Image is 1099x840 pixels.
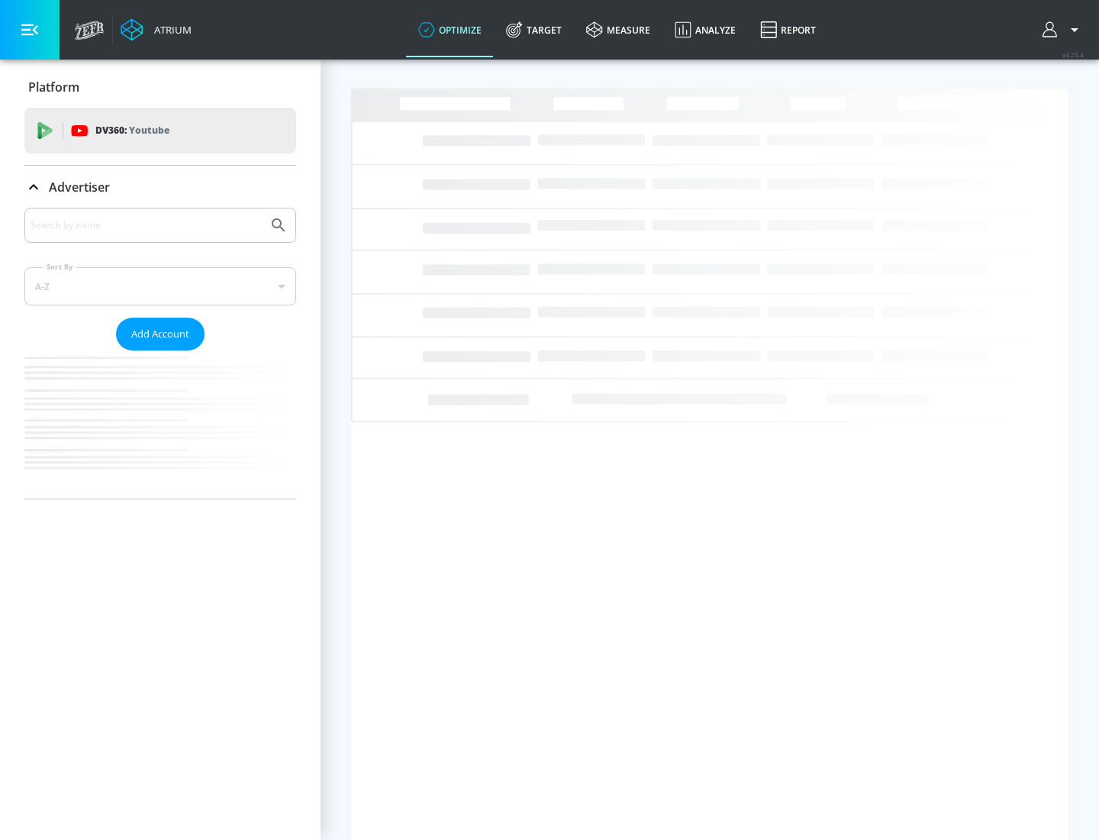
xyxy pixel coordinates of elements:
div: DV360: Youtube [24,108,296,153]
a: measure [574,2,662,57]
span: v 4.25.4 [1062,50,1084,59]
div: A-Z [24,267,296,305]
a: Target [494,2,574,57]
a: Report [748,2,828,57]
button: Add Account [116,318,205,351]
p: DV360: [95,122,169,139]
p: Youtube [129,122,169,138]
div: Advertiser [24,166,296,208]
a: optimize [406,2,494,57]
p: Platform [28,79,79,95]
span: Add Account [131,325,189,343]
label: Sort By [44,262,76,272]
nav: list of Advertiser [24,351,296,499]
a: Analyze [662,2,748,57]
div: Platform [24,66,296,108]
div: Atrium [148,23,192,37]
input: Search by name [31,215,262,235]
p: Advertiser [49,179,110,195]
div: Advertiser [24,208,296,499]
a: Atrium [121,18,192,41]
